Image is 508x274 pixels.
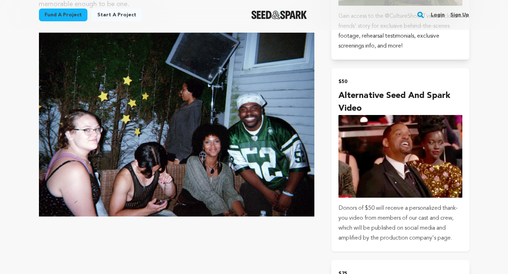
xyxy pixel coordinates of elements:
a: Start a project [92,9,142,21]
img: 1753849129-Asset0015.jpeg [39,33,315,217]
img: Seed&Spark Logo Dark Mode [251,11,307,19]
a: Seed&Spark Homepage [251,11,307,19]
a: Fund a project [39,9,87,21]
span: Gain access to the @CultureShockTvseries close friends' story for exclusive behind-the-scenes foo... [338,13,457,49]
img: incentive [338,115,462,198]
p: Donors of $50 will receive a personalized thank-you video from members of our cast and crew, whic... [338,203,462,243]
h2: $50 [338,77,462,87]
a: Sign up [450,9,469,21]
a: Login [431,9,445,21]
button: $50 Alternative Seed and Spark Video incentive Donors of $50 will receive a personalized thank-yo... [331,68,469,252]
h4: Alternative Seed and Spark Video [338,89,462,115]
